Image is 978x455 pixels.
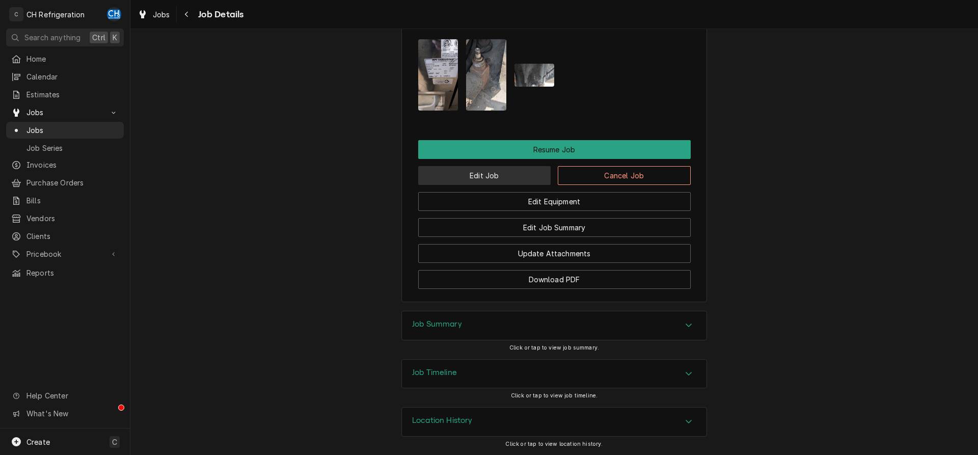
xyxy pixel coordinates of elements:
h3: Job Timeline [412,368,457,378]
div: Button Group Row [418,140,691,159]
button: Cancel Job [558,166,691,185]
span: Bills [26,195,119,206]
a: Invoices [6,156,124,173]
span: K [113,32,117,43]
a: Reports [6,264,124,281]
span: Clients [26,231,119,242]
h3: Location History [412,416,473,425]
span: Pricebook [26,249,103,259]
div: C [9,7,23,21]
button: Search anythingCtrlK [6,29,124,46]
a: Bills [6,192,124,209]
span: Invoices [26,159,119,170]
button: Accordion Details Expand Trigger [402,311,707,340]
div: Chris Hiraga's Avatar [107,7,121,21]
a: Jobs [6,122,124,139]
div: Accordion Header [402,408,707,436]
span: C [112,437,117,447]
a: Clients [6,228,124,245]
h3: Job Summary [412,319,462,329]
span: Click or tap to view location history. [505,441,603,447]
span: Search anything [24,32,80,43]
span: Attachments [418,32,691,119]
div: CH Refrigeration's Avatar [9,7,23,21]
span: Jobs [26,107,103,118]
span: Job Details [195,8,244,21]
div: Button Group Row [418,237,691,263]
span: Calendar [26,71,119,82]
span: Reports [26,267,119,278]
button: Navigate back [179,6,195,22]
a: Vendors [6,210,124,227]
span: Click or tap to view job summary. [509,344,599,351]
img: bTkhsaXTtS2LETFNAQRO [466,39,506,111]
span: Home [26,53,119,64]
div: CH [107,7,121,21]
div: Button Group Row [418,159,691,185]
button: Edit Job [418,166,551,185]
div: Button Group [418,140,691,289]
a: Purchase Orders [6,174,124,191]
button: Update Attachments [418,244,691,263]
a: Home [6,50,124,67]
button: Download PDF [418,270,691,289]
div: Attachments [418,21,691,119]
button: Resume Job [418,140,691,159]
span: What's New [26,408,118,419]
button: Accordion Details Expand Trigger [402,360,707,388]
img: lfNBlz2HQ3ifkWieuZXg [418,39,458,111]
span: Purchase Orders [26,177,119,188]
a: Go to What's New [6,405,124,422]
div: Location History [401,407,707,437]
span: Jobs [153,9,170,20]
a: Go to Help Center [6,387,124,404]
img: COgCuR5TfifGCGVRpSxp [514,64,555,86]
span: Help Center [26,390,118,401]
span: Job Series [26,143,119,153]
span: Estimates [26,89,119,100]
a: Go to Jobs [6,104,124,121]
a: Job Series [6,140,124,156]
a: Go to Pricebook [6,246,124,262]
div: Button Group Row [418,263,691,289]
div: Accordion Header [402,360,707,388]
div: Button Group Row [418,211,691,237]
button: Edit Job Summary [418,218,691,237]
a: Estimates [6,86,124,103]
span: Create [26,438,50,446]
div: Job Summary [401,311,707,340]
span: Jobs [26,125,119,136]
div: Button Group Row [418,185,691,211]
div: Accordion Header [402,311,707,340]
span: Vendors [26,213,119,224]
button: Accordion Details Expand Trigger [402,408,707,436]
a: Jobs [133,6,174,23]
span: Ctrl [92,32,105,43]
button: Edit Equipment [418,192,691,211]
div: Job Timeline [401,359,707,389]
span: Click or tap to view job timeline. [511,392,597,399]
div: CH Refrigeration [26,9,85,20]
a: Calendar [6,68,124,85]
